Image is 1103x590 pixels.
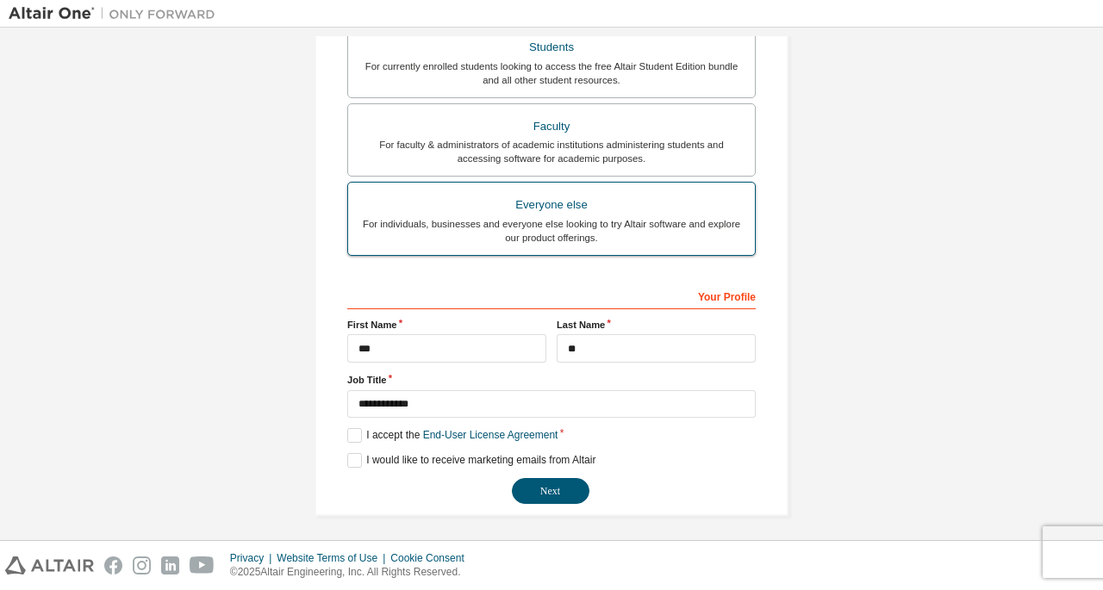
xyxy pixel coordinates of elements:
[9,5,224,22] img: Altair One
[358,35,745,59] div: Students
[347,453,595,468] label: I would like to receive marketing emails from Altair
[277,551,390,565] div: Website Terms of Use
[358,138,745,165] div: For faculty & administrators of academic institutions administering students and accessing softwa...
[423,429,558,441] a: End-User License Agreement
[358,217,745,245] div: For individuals, businesses and everyone else looking to try Altair software and explore our prod...
[347,428,558,443] label: I accept the
[347,318,546,332] label: First Name
[390,551,474,565] div: Cookie Consent
[358,59,745,87] div: For currently enrolled students looking to access the free Altair Student Edition bundle and all ...
[230,551,277,565] div: Privacy
[557,318,756,332] label: Last Name
[5,556,94,574] img: altair_logo.svg
[358,115,745,139] div: Faculty
[512,478,589,504] button: Next
[347,373,756,387] label: Job Title
[190,556,215,574] img: youtube.svg
[230,565,475,580] p: © 2025 Altair Engineering, Inc. All Rights Reserved.
[161,556,179,574] img: linkedin.svg
[358,193,745,217] div: Everyone else
[133,556,151,574] img: instagram.svg
[347,282,756,309] div: Your Profile
[104,556,122,574] img: facebook.svg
